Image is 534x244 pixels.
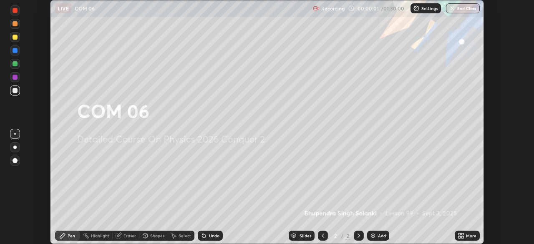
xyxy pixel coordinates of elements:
[209,234,219,238] div: Undo
[331,233,340,238] div: 2
[370,232,376,239] img: add-slide-button
[345,232,350,239] div: 2
[466,234,476,238] div: More
[91,234,109,238] div: Highlight
[75,5,95,12] p: COM 06
[341,233,344,238] div: /
[446,3,480,13] button: End Class
[150,234,164,238] div: Shapes
[68,234,75,238] div: Pen
[321,5,345,12] p: Recording
[179,234,191,238] div: Select
[421,6,438,10] p: Settings
[378,234,386,238] div: Add
[58,5,69,12] p: LIVE
[313,5,320,12] img: recording.375f2c34.svg
[449,5,456,12] img: end-class-cross
[123,234,136,238] div: Eraser
[300,234,311,238] div: Slides
[413,5,420,12] img: class-settings-icons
